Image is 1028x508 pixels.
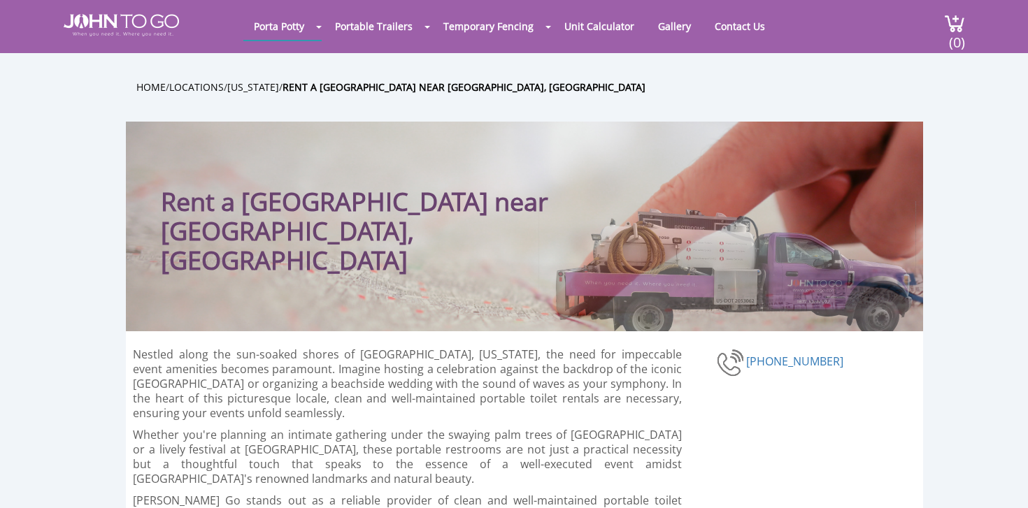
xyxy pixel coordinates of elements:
[161,150,612,275] h1: Rent a [GEOGRAPHIC_DATA] near [GEOGRAPHIC_DATA], [GEOGRAPHIC_DATA]
[324,13,423,40] a: Portable Trailers
[433,13,544,40] a: Temporary Fencing
[133,428,682,486] p: Whether you're planning an intimate gathering under the swaying palm trees of [GEOGRAPHIC_DATA] o...
[554,13,645,40] a: Unit Calculator
[243,13,315,40] a: Porta Potty
[169,80,224,94] a: Locations
[136,79,934,95] ul: / / /
[136,80,166,94] a: Home
[283,80,645,94] a: Rent a [GEOGRAPHIC_DATA] near [GEOGRAPHIC_DATA], [GEOGRAPHIC_DATA]
[972,452,1028,508] button: Live Chat
[746,353,843,368] a: [PHONE_NUMBER]
[717,347,746,378] img: phone-number
[227,80,279,94] a: [US_STATE]
[64,14,179,36] img: JOHN to go
[944,14,965,33] img: cart a
[538,201,916,331] img: Truck
[133,347,682,421] p: Nestled along the sun-soaked shores of [GEOGRAPHIC_DATA], [US_STATE], the need for impeccable eve...
[704,13,776,40] a: Contact Us
[648,13,701,40] a: Gallery
[948,22,965,52] span: (0)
